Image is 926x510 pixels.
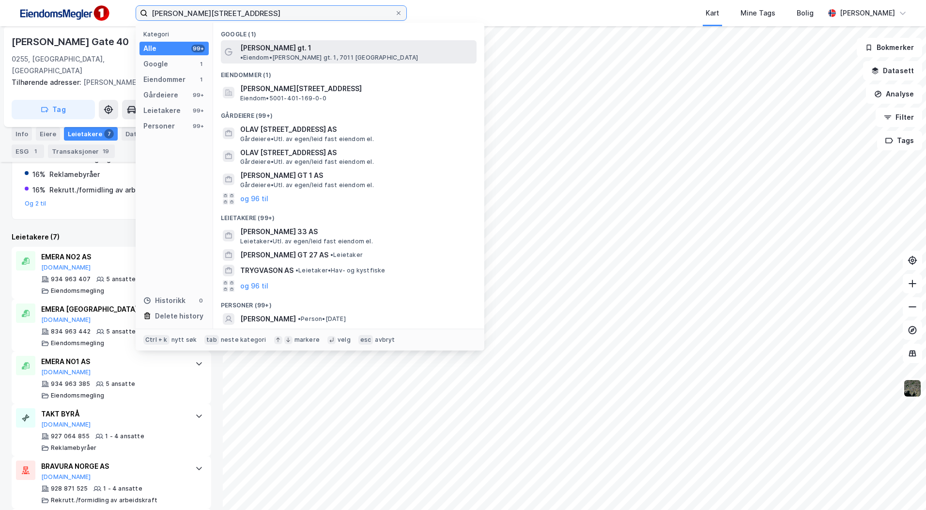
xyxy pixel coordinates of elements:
div: TAKT BYRÅ [41,408,185,420]
div: Leietakere [64,127,118,141]
span: [PERSON_NAME] GT 27 AS [240,249,328,261]
span: • [330,251,333,258]
div: Personer (99+) [213,294,484,311]
div: 99+ [191,91,205,99]
div: Alle [143,43,156,54]
div: Info [12,127,32,141]
div: 99+ [191,107,205,114]
div: Reklamebyråer [51,444,97,452]
span: OLAV [STREET_ADDRESS] AS [240,124,473,135]
div: velg [338,336,351,344]
span: [PERSON_NAME] GT 1 AS [240,170,473,181]
span: Eiendom • 5001-401-169-0-0 [240,95,326,102]
span: Eiendom • [PERSON_NAME] gt. 1, 7011 [GEOGRAPHIC_DATA] [240,54,418,62]
span: Gårdeiere • Utl. av egen/leid fast eiendom el. [240,158,374,166]
button: Tags [877,131,922,150]
iframe: Chat Widget [878,463,926,510]
div: 5 ansatte [106,275,136,283]
span: OLAV [STREET_ADDRESS] AS [240,147,473,159]
button: Og 2 til [25,200,46,207]
div: Eiendomsmegling [51,339,104,347]
div: Kontrollprogram for chat [878,463,926,510]
div: Eiendomsmegling [51,287,104,295]
div: Kart [706,7,719,19]
div: 16% [32,184,46,196]
div: BRAVURA NORGE AS [41,461,185,472]
span: • [295,267,298,274]
img: F4PB6Px+NJ5v8B7XTbfpPpyloAAAAASUVORK5CYII= [15,2,112,24]
span: TRYGVASON AS [240,265,293,276]
button: [DOMAIN_NAME] [41,473,91,481]
div: Google [143,58,168,70]
div: 928 871 525 [51,485,88,493]
input: Søk på adresse, matrikkel, gårdeiere, leietakere eller personer [148,6,395,20]
div: Mine Tags [741,7,775,19]
button: Tag [12,100,95,119]
div: 99+ [191,45,205,52]
span: • [240,54,243,61]
div: 5 ansatte [106,380,135,388]
span: [PERSON_NAME] [240,313,296,325]
span: Leietaker • Hav- og kystfiske [295,267,386,274]
div: EMERA NO1 AS [41,356,185,367]
div: EMERA [GEOGRAPHIC_DATA] AS [41,303,185,315]
button: [DOMAIN_NAME] [41,368,91,376]
div: Reklamebyråer [49,169,100,180]
div: Eiendomsmegling [51,392,104,399]
div: 934 963 407 [51,275,91,283]
span: Gårdeiere • Utl. av egen/leid fast eiendom el. [240,135,374,143]
div: Eiendommer [143,74,185,85]
div: [PERSON_NAME] Gate 40 [12,34,131,49]
span: Person • [DATE] [298,315,346,323]
div: Personer [143,120,175,132]
div: Eiere [36,127,60,141]
div: Gårdeiere (99+) [213,104,484,122]
div: 7 [104,129,114,139]
div: Ctrl + k [143,335,170,345]
div: Eiendommer (1) [213,64,484,81]
div: 19 [101,146,111,156]
div: tab [204,335,219,345]
div: neste kategori [221,336,266,344]
button: Datasett [863,61,922,80]
div: 99+ [191,122,205,130]
span: [PERSON_NAME][STREET_ADDRESS] [240,83,473,95]
div: Leietakere [143,105,181,116]
div: Datasett [122,127,170,141]
button: og 96 til [240,193,268,205]
div: Historikk [143,295,185,306]
span: • [298,315,301,322]
div: Rekrutt./formidling av arbeidskraft [49,184,166,196]
button: Analyse [866,84,922,104]
div: Leietakere (7) [12,231,211,243]
div: 0 [197,297,205,304]
div: Bolig [797,7,814,19]
div: Gårdeiere [143,89,178,101]
button: Filter [876,108,922,127]
div: Transaksjoner [48,144,115,158]
div: [PERSON_NAME] [840,7,895,19]
div: 927 064 855 [51,432,90,440]
button: Bokmerker [857,38,922,57]
div: EMERA NO2 AS [41,251,185,263]
span: Leietaker • Utl. av egen/leid fast eiendom el. [240,238,373,245]
button: og 96 til [240,280,268,292]
div: Google (1) [213,23,484,40]
div: Rekrutt./formidling av arbeidskraft [51,496,157,504]
button: [DOMAIN_NAME] [41,264,91,271]
div: 16% [32,169,46,180]
div: [PERSON_NAME] Gate 42 [12,77,203,88]
img: 9k= [903,379,922,398]
button: [DOMAIN_NAME] [41,421,91,429]
div: 1 - 4 ansatte [103,485,142,493]
span: [PERSON_NAME] 33 AS [240,226,473,238]
span: Tilhørende adresser: [12,78,83,86]
div: markere [294,336,320,344]
span: Leietaker [330,251,363,259]
div: ESG [12,144,44,158]
span: Gårdeiere • Utl. av egen/leid fast eiendom el. [240,181,374,189]
button: [DOMAIN_NAME] [41,316,91,324]
div: avbryt [375,336,395,344]
div: Delete history [155,310,203,322]
div: 1 [197,76,205,83]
